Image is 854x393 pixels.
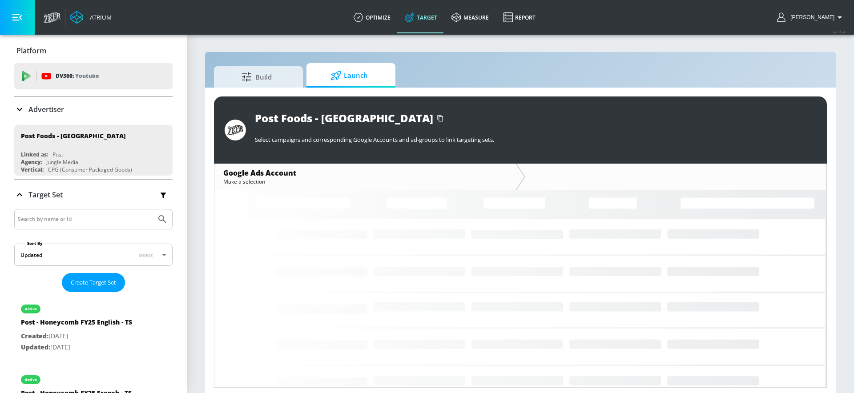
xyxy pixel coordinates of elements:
[48,166,132,173] div: CPG (Consumer Packaged Goods)
[14,180,173,209] div: Target Set
[223,66,290,88] span: Build
[18,213,153,225] input: Search by name or Id
[25,377,37,382] div: active
[315,65,383,86] span: Launch
[255,111,433,125] div: Post Foods - [GEOGRAPHIC_DATA]
[21,343,50,351] span: Updated:
[138,251,153,259] span: latest
[86,13,112,21] div: Atrium
[56,71,99,81] p: DV360:
[28,104,64,114] p: Advertiser
[14,38,173,63] div: Platform
[398,1,444,33] a: Target
[21,342,132,353] p: [DATE]
[14,63,173,89] div: DV360: Youtube
[223,168,507,178] div: Google Ads Account
[14,296,173,359] div: activePost - Honeycomb FY25 English - TSCreated:[DATE]Updated:[DATE]
[28,190,63,200] p: Target Set
[21,331,132,342] p: [DATE]
[16,46,46,56] p: Platform
[21,151,48,158] div: Linked as:
[21,158,42,166] div: Agency:
[214,164,516,190] div: Google Ads AccountMake a selection
[46,158,78,166] div: Jungle Media
[75,71,99,80] p: Youtube
[70,11,112,24] a: Atrium
[62,273,125,292] button: Create Target Set
[25,241,44,246] label: Sort By
[787,14,834,20] span: login as: anthony.rios@zefr.com
[21,166,44,173] div: Vertical:
[52,151,63,158] div: Post
[777,12,845,23] button: [PERSON_NAME]
[25,307,37,311] div: active
[14,97,173,122] div: Advertiser
[14,125,173,176] div: Post Foods - [GEOGRAPHIC_DATA]Linked as:PostAgency:Jungle MediaVertical:CPG (Consumer Packaged Go...
[21,132,126,140] div: Post Foods - [GEOGRAPHIC_DATA]
[444,1,496,33] a: measure
[833,29,845,34] span: v 4.25.4
[20,251,42,259] div: Updated
[21,318,132,331] div: Post - Honeycomb FY25 English - TS
[496,1,543,33] a: Report
[255,136,816,144] p: Select campaigns and corresponding Google Accounts and ad-groups to link targeting sets.
[21,332,48,340] span: Created:
[346,1,398,33] a: optimize
[71,277,116,288] span: Create Target Set
[223,178,507,185] div: Make a selection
